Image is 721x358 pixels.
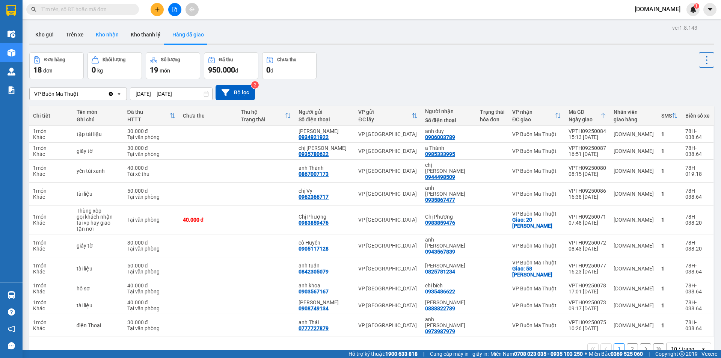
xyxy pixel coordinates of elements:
[8,325,15,332] span: notification
[299,282,351,289] div: anh khoa
[116,91,122,97] svg: open
[77,116,120,122] div: Ghi chú
[87,52,142,79] button: Khối lượng0kg
[204,52,258,79] button: Đã thu950.000đ
[77,131,120,137] div: tập tài liệu
[358,148,417,154] div: VP [GEOGRAPHIC_DATA]
[270,68,273,74] span: đ
[685,319,710,331] div: 78H-038.64
[569,171,606,177] div: 08:15 [DATE]
[216,85,255,100] button: Bộ lọc
[425,289,455,295] div: 0935486622
[33,194,69,200] div: Khác
[358,131,417,137] div: VP [GEOGRAPHIC_DATA]
[127,289,175,295] div: Tại văn phòng
[425,151,455,157] div: 0985333995
[569,305,606,311] div: 09:17 [DATE]
[299,246,329,252] div: 0905117128
[614,191,654,197] div: truc.bb
[661,322,678,328] div: 1
[33,113,69,119] div: Chi tiết
[33,145,69,151] div: 1 món
[512,109,555,115] div: VP nhận
[92,65,96,74] span: 0
[661,266,678,272] div: 1
[127,305,175,311] div: Tại văn phòng
[183,113,233,119] div: Chưa thu
[685,214,710,226] div: 78H-038.20
[348,350,418,358] span: Hỗ trợ kỹ thuật:
[671,345,694,353] div: 10 / trang
[661,191,678,197] div: 1
[125,26,166,44] button: Kho thanh lý
[29,52,84,79] button: Đơn hàng18đơn
[299,319,351,325] div: anh Thái
[425,197,455,203] div: 0935867477
[8,30,15,38] img: warehouse-icon
[512,260,561,266] div: VP Buôn Ma Thuột
[241,109,285,115] div: Thu hộ
[425,263,472,269] div: xuân thảo
[127,145,175,151] div: 30.000 đ
[385,351,418,357] strong: 1900 633 818
[127,269,175,275] div: Tại văn phòng
[299,128,351,134] div: anh vũ
[430,350,489,358] span: Cung cấp máy in - giấy in:
[614,217,654,223] div: truc.bb
[8,68,15,76] img: warehouse-icon
[52,32,100,48] li: VP VP Buôn Ma Thuột
[614,148,654,154] div: truc.bb
[358,116,411,122] div: ĐC lấy
[33,151,69,157] div: Khác
[127,263,175,269] div: 50.000 đ
[33,214,69,220] div: 1 món
[661,302,678,308] div: 1
[77,285,120,292] div: hồ sơ
[661,131,678,137] div: 1
[127,109,169,115] div: Đã thu
[127,282,175,289] div: 40.000 đ
[569,269,606,275] div: 16:23 [DATE]
[33,269,69,275] div: Khác
[358,266,417,272] div: VP [GEOGRAPHIC_DATA]
[425,237,472,249] div: anh Châu
[127,128,175,134] div: 30.000 đ
[33,188,69,194] div: 1 món
[103,57,125,62] div: Khối lượng
[661,243,678,249] div: 1
[127,319,175,325] div: 30.000 đ
[299,214,351,220] div: Chị Phượng
[146,52,200,79] button: Số lượng19món
[166,26,210,44] button: Hàng đã giao
[127,325,175,331] div: Tại văn phòng
[44,57,65,62] div: Đơn hàng
[60,26,90,44] button: Trên xe
[569,194,606,200] div: 16:38 [DATE]
[33,246,69,252] div: Khác
[425,145,472,151] div: a Thành
[611,351,643,357] strong: 0369 525 060
[127,116,169,122] div: HTTT
[299,116,351,122] div: Số điện thoại
[512,131,561,137] div: VP Buôn Ma Thuột
[150,65,158,74] span: 19
[183,217,233,223] div: 40.000 đ
[33,299,69,305] div: 1 món
[34,90,78,98] div: VP Buôn Ma Thuột
[77,168,120,174] div: yến túi xanh
[685,113,710,119] div: Biển số xe
[585,352,587,355] span: ⚪️
[299,134,329,140] div: 0934921922
[299,289,329,295] div: 0903567167
[614,266,654,272] div: truc.bb
[658,106,682,126] th: Toggle SortBy
[8,342,15,349] span: message
[614,131,654,137] div: truc.bb
[299,194,329,200] div: 0962366717
[627,343,638,355] button: 2
[512,285,561,292] div: VP Buôn Ma Thuột
[512,322,561,328] div: VP Buôn Ma Thuột
[97,68,103,74] span: kg
[127,240,175,246] div: 30.000 đ
[358,109,411,115] div: VP gửi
